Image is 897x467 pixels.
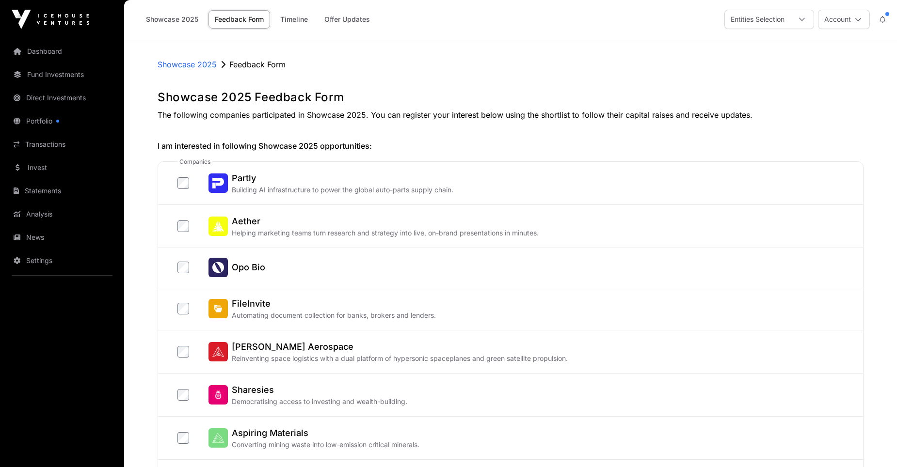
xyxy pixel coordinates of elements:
[158,109,864,121] p: The following companies participated in Showcase 2025. You can register your interest below using...
[232,426,419,440] h2: Aspiring Materials
[232,383,407,397] h2: Sharesies
[12,10,89,29] img: Icehouse Ventures Logo
[8,87,116,109] a: Direct Investments
[232,311,436,320] p: Automating document collection for banks, brokers and lenders.
[8,157,116,178] a: Invest
[274,10,314,29] a: Timeline
[8,134,116,155] a: Transactions
[208,428,228,448] img: Aspiring Materials
[232,397,407,406] p: Democratising access to investing and wealth-building.
[158,59,217,70] a: Showcase 2025
[8,64,116,85] a: Fund Investments
[177,262,189,273] input: Opo BioOpo Bio
[8,180,116,202] a: Statements
[232,440,419,450] p: Converting mining waste into low-emission critical minerals.
[177,220,189,232] input: AetherAetherHelping marketing teams turn research and strategy into live, on-brand presentations ...
[177,177,189,189] input: PartlyPartlyBuilding AI infrastructure to power the global auto-parts supply chain.
[232,297,436,311] h2: FileInvite
[158,140,864,152] h2: I am interested in following Showcase 2025 opportunities:
[232,215,539,228] h2: Aether
[140,10,205,29] a: Showcase 2025
[208,342,228,361] img: Dawn Aerospace
[208,217,228,236] img: Aether
[177,346,189,358] input: Dawn Aerospace[PERSON_NAME] AerospaceReinventing space logistics with a dual platform of hyperson...
[232,261,265,274] h2: Opo Bio
[177,432,189,444] input: Aspiring MaterialsAspiring MaterialsConverting mining waste into low-emission critical minerals.
[8,41,116,62] a: Dashboard
[158,90,864,105] h1: Showcase 2025 Feedback Form
[208,10,270,29] a: Feedback Form
[229,59,286,70] p: Feedback Form
[208,385,228,405] img: Sharesies
[177,389,189,401] input: SharesiesSharesiesDemocratising access to investing and wealth-building.
[818,10,870,29] button: Account
[232,171,453,185] h2: Partly
[232,228,539,238] p: Helping marketing teams turn research and strategy into live, on-brand presentations in minutes.
[208,299,228,318] img: FileInvite
[208,258,228,277] img: Opo Bio
[208,173,228,193] img: Partly
[8,110,116,132] a: Portfolio
[8,227,116,248] a: News
[177,303,189,314] input: FileInviteFileInviteAutomating document collection for banks, brokers and lenders.
[177,158,212,166] span: companies
[232,354,568,363] p: Reinventing space logistics with a dual platform of hypersonic spaceplanes and green satellite pr...
[232,185,453,195] p: Building AI infrastructure to power the global auto-parts supply chain.
[8,250,116,271] a: Settings
[232,340,568,354] h2: [PERSON_NAME] Aerospace
[318,10,376,29] a: Offer Updates
[725,10,790,29] div: Entities Selection
[8,203,116,225] a: Analysis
